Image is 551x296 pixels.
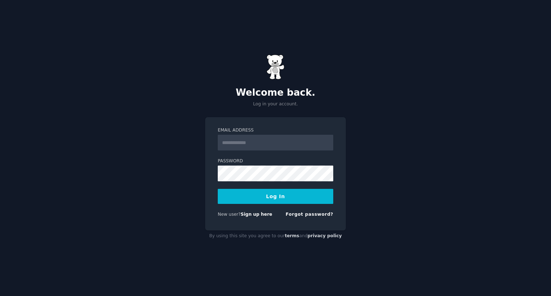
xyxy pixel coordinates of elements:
label: Password [218,158,333,164]
h2: Welcome back. [205,87,346,99]
a: Forgot password? [286,212,333,217]
p: Log in your account. [205,101,346,108]
label: Email Address [218,127,333,134]
a: terms [285,233,299,238]
a: Sign up here [241,212,272,217]
img: Gummy Bear [267,54,284,80]
span: New user? [218,212,241,217]
div: By using this site you agree to our and [205,230,346,242]
a: privacy policy [307,233,342,238]
button: Log In [218,189,333,204]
